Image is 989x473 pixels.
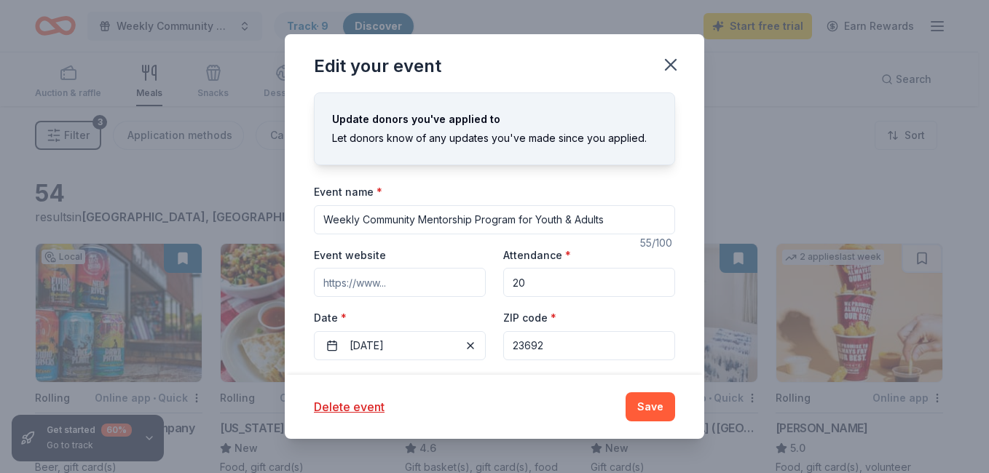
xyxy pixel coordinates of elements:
[503,248,571,263] label: Attendance
[314,185,382,199] label: Event name
[332,130,657,147] div: Let donors know of any updates you've made since you applied.
[314,248,386,263] label: Event website
[332,111,657,128] div: Update donors you've applied to
[626,392,675,421] button: Save
[314,205,675,234] input: Spring Fundraiser
[314,268,486,297] input: https://www...
[640,234,675,252] div: 55 /100
[314,331,486,360] button: [DATE]
[314,398,385,416] button: Delete event
[503,268,675,297] input: 20
[314,55,441,78] div: Edit your event
[314,374,377,389] label: Event type
[503,331,675,360] input: 12345 (U.S. only)
[503,311,556,325] label: ZIP code
[314,311,486,325] label: Date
